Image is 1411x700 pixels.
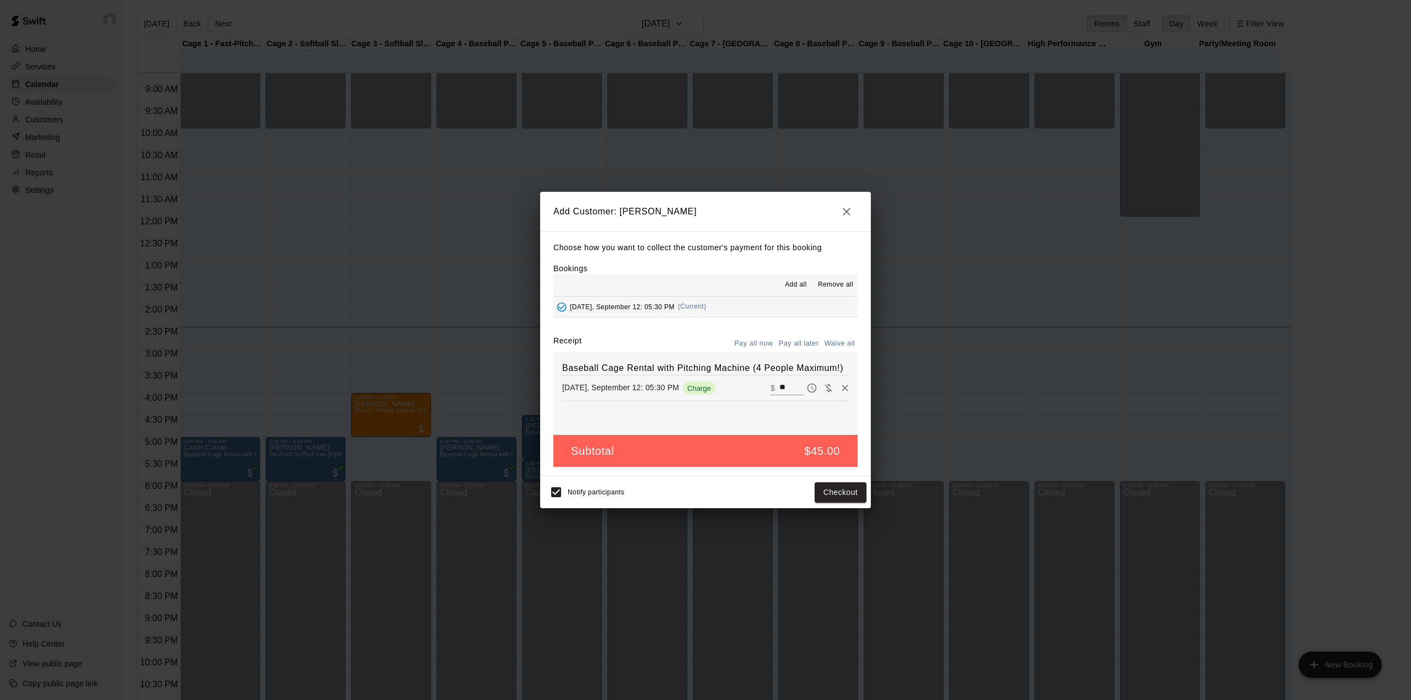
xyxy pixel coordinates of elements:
label: Bookings [553,264,588,273]
p: [DATE], September 12: 05:30 PM [562,382,679,393]
label: Receipt [553,335,581,352]
span: (Current) [678,303,707,310]
h2: Add Customer: [PERSON_NAME] [540,192,871,231]
span: [DATE], September 12: 05:30 PM [570,303,675,310]
button: Waive all [821,335,858,352]
p: $ [771,383,775,394]
button: Pay all later [776,335,822,352]
h5: $45.00 [804,444,840,459]
button: Added - Collect Payment [553,299,570,315]
button: Added - Collect Payment[DATE], September 12: 05:30 PM(Current) [553,297,858,317]
h5: Subtotal [571,444,614,459]
button: Pay all now [731,335,776,352]
button: Checkout [815,482,866,503]
button: Remove all [814,276,858,294]
h6: Baseball Cage Rental with Pitching Machine (4 People Maximum!) [562,361,849,375]
span: Charge [683,384,715,392]
span: Remove all [818,279,853,290]
button: Add all [778,276,814,294]
span: Pay later [804,383,820,392]
span: Notify participants [568,489,624,497]
span: Add all [785,279,807,290]
button: Remove [837,380,853,396]
span: Waive payment [820,383,837,392]
p: Choose how you want to collect the customer's payment for this booking [553,241,858,255]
